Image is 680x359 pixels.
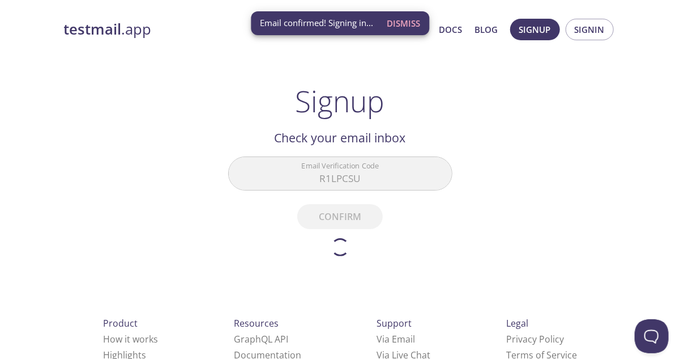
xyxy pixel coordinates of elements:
[575,22,605,37] span: Signin
[439,22,463,37] a: Docs
[566,19,614,40] button: Signin
[228,128,452,147] h2: Check your email inbox
[103,317,138,330] span: Product
[506,333,564,345] a: Privacy Policy
[377,317,412,330] span: Support
[296,84,385,118] h1: Signup
[260,17,373,29] span: Email confirmed! Signing in...
[635,319,669,353] iframe: Help Scout Beacon - Open
[510,19,560,40] button: Signup
[234,333,288,345] a: GraphQL API
[387,16,420,31] span: Dismiss
[64,19,122,39] strong: testmail
[475,22,498,37] a: Blog
[64,20,330,39] a: testmail.app
[377,333,415,345] a: Via Email
[519,22,551,37] span: Signup
[103,333,158,345] a: How it works
[234,317,279,330] span: Resources
[382,12,425,34] button: Dismiss
[506,317,528,330] span: Legal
